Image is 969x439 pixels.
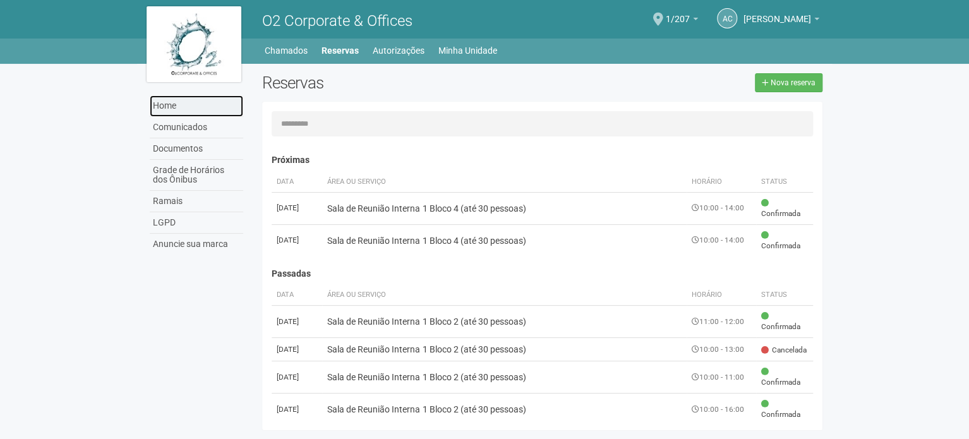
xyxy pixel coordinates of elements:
[687,394,756,426] td: 10:00 - 16:00
[743,16,819,26] a: [PERSON_NAME]
[666,16,698,26] a: 1/207
[322,361,687,394] td: Sala de Reunião Interna 1 Bloco 2 (até 30 pessoas)
[687,172,756,193] th: Horário
[755,73,822,92] a: Nova reserva
[687,285,756,306] th: Horário
[756,172,813,193] th: Status
[687,338,756,361] td: 10:00 - 13:00
[272,192,322,224] td: [DATE]
[761,345,807,356] span: Cancelada
[717,8,737,28] a: AC
[322,394,687,426] td: Sala de Reunião Interna 1 Bloco 2 (até 30 pessoas)
[761,230,808,251] span: Confirmada
[322,42,359,59] a: Reservas
[150,117,243,138] a: Comunicados
[272,338,322,361] td: [DATE]
[322,306,687,338] td: Sala de Reunião Interna 1 Bloco 2 (até 30 pessoas)
[272,269,813,279] h4: Passadas
[150,138,243,160] a: Documentos
[272,306,322,338] td: [DATE]
[265,42,308,59] a: Chamados
[666,2,690,24] span: 1/207
[687,306,756,338] td: 11:00 - 12:00
[272,394,322,426] td: [DATE]
[272,285,322,306] th: Data
[743,2,811,24] span: Andréa Cunha
[150,95,243,117] a: Home
[272,155,813,165] h4: Próximas
[272,172,322,193] th: Data
[322,338,687,361] td: Sala de Reunião Interna 1 Bloco 2 (até 30 pessoas)
[771,78,816,87] span: Nova reserva
[150,212,243,234] a: LGPD
[756,285,813,306] th: Status
[150,160,243,191] a: Grade de Horários dos Ônibus
[322,285,687,306] th: Área ou Serviço
[687,361,756,394] td: 10:00 - 11:00
[373,42,424,59] a: Autorizações
[761,366,808,388] span: Confirmada
[150,234,243,255] a: Anuncie sua marca
[761,399,808,420] span: Confirmada
[147,6,241,82] img: logo.jpg
[438,42,497,59] a: Minha Unidade
[262,73,533,92] h2: Reservas
[322,172,687,193] th: Área ou Serviço
[150,191,243,212] a: Ramais
[322,224,687,256] td: Sala de Reunião Interna 1 Bloco 4 (até 30 pessoas)
[687,224,756,256] td: 10:00 - 14:00
[761,311,808,332] span: Confirmada
[687,192,756,224] td: 10:00 - 14:00
[272,361,322,394] td: [DATE]
[761,198,808,219] span: Confirmada
[322,192,687,224] td: Sala de Reunião Interna 1 Bloco 4 (até 30 pessoas)
[262,12,412,30] span: O2 Corporate & Offices
[272,224,322,256] td: [DATE]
